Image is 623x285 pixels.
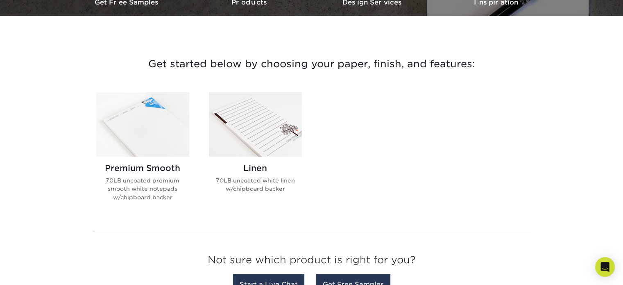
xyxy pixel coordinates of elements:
[96,92,189,214] a: Premium Smooth Notepads Premium Smooth 70LB uncoated premium smooth white notepads w/chipboard ba...
[96,176,189,201] p: 70LB uncoated premium smooth white notepads w/chipboard backer
[595,257,615,277] div: Open Intercom Messenger
[93,248,531,276] h3: Not sure which product is right for you?
[72,46,551,82] h3: Get started below by choosing your paper, finish, and features:
[209,176,302,193] p: 70LB uncoated white linen w/chipboard backer
[209,163,302,173] h2: Linen
[209,92,302,157] img: Linen Notepads
[96,163,189,173] h2: Premium Smooth
[209,92,302,214] a: Linen Notepads Linen 70LB uncoated white linen w/chipboard backer
[96,92,189,157] img: Premium Smooth Notepads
